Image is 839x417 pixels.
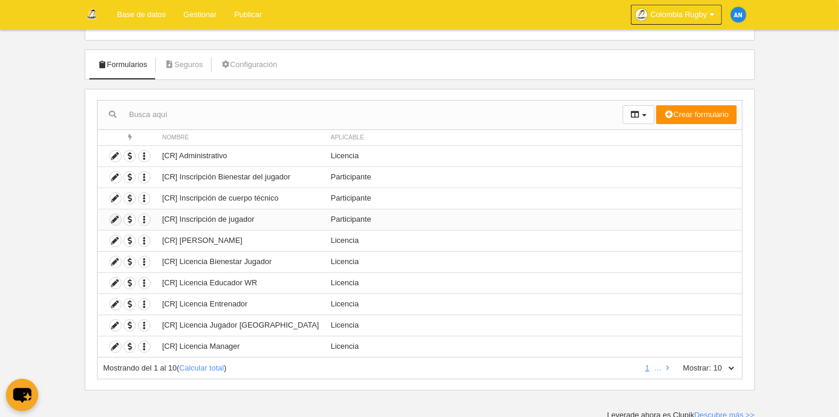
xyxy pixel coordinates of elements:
td: [CR] Inscripción de jugador [156,209,325,230]
td: Licencia [325,251,742,272]
a: Configuración [214,56,283,74]
button: chat-button [6,379,38,411]
span: Nombre [162,134,189,141]
td: Participante [325,166,742,188]
td: Licencia [325,145,742,166]
button: Crear formulario [656,105,736,124]
td: [CR] Licencia Manager [156,336,325,357]
td: Participante [325,209,742,230]
td: Licencia [325,272,742,293]
a: 1 [643,363,651,372]
td: Licencia [325,336,742,357]
td: [CR] Licencia Jugador [GEOGRAPHIC_DATA] [156,315,325,336]
li: … [654,363,661,373]
a: Seguros [158,56,209,74]
td: Licencia [325,230,742,251]
td: Participante [325,188,742,209]
td: [CR] Licencia Educador WR [156,272,325,293]
span: Aplicable [331,134,365,141]
img: Oanpu9v8aySI.30x30.jpg [636,9,647,21]
input: Busca aquí [98,106,623,124]
td: [CR] Inscripción de cuerpo técnico [156,188,325,209]
td: [CR] Licencia Entrenador [156,293,325,315]
img: Colombia Rugby [85,7,99,21]
td: [CR] Licencia Bienestar Jugador [156,251,325,272]
label: Mostrar: [671,363,711,373]
td: [CR] [PERSON_NAME] [156,230,325,251]
td: [CR] Administrativo [156,145,325,166]
td: [CR] Inscripción Bienestar del jugador [156,166,325,188]
span: Colombia Rugby [650,9,707,21]
a: Colombia Rugby [631,5,721,25]
td: Licencia [325,315,742,336]
img: c2l6ZT0zMHgzMCZmcz05JnRleHQ9QU4mYmc9MWU4OGU1.png [731,7,746,22]
td: Licencia [325,293,742,315]
div: ( ) [103,363,637,373]
a: Formularios [91,56,154,74]
a: Calcular total [179,363,224,372]
span: Mostrando del 1 al 10 [103,363,177,372]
